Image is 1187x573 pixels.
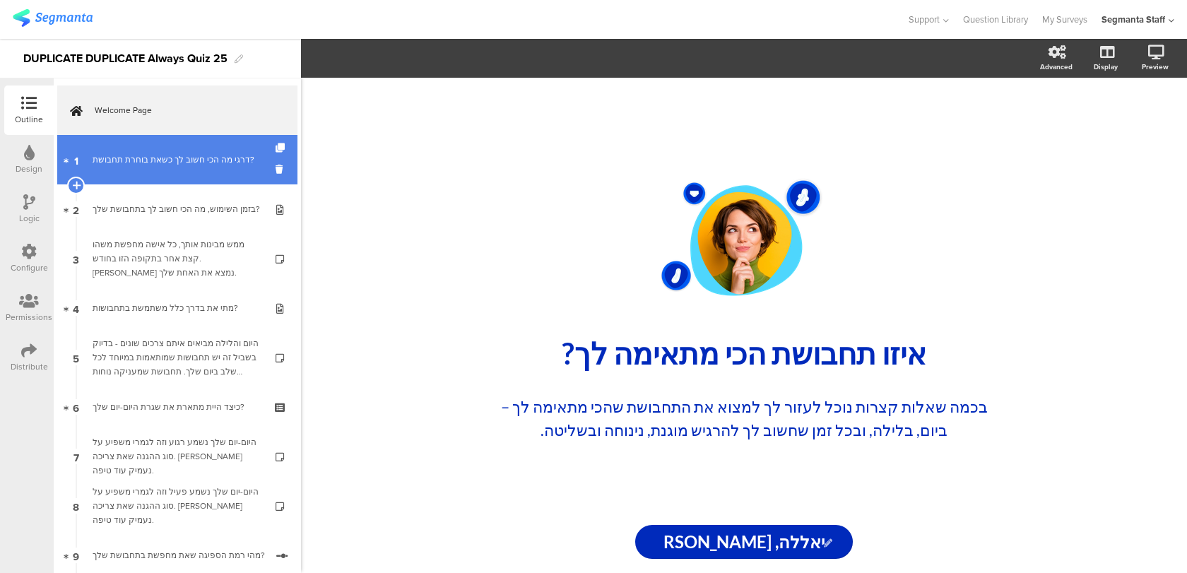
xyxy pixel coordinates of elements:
a: 5 היום והלילה מביאים איתם צרכים שונים - בדיוק בשביל זה יש תחבושות שמותאמות במיוחד לכל שלב ביום של... [57,333,297,382]
div: Display [1094,61,1118,72]
div: היום-יום שלך נשמע פעיל וזה לגמרי משפיע על סוג ההגנה שאת צריכה. בואי נעמיק עוד טיפה. [93,485,261,527]
div: מתי את בדרך כלל משתמשת בתחבושות? [93,301,261,315]
a: 4 מתי את בדרך כלל משתמשת בתחבושות? [57,283,297,333]
span: 3 [73,251,79,266]
div: בזמן השימוש, מה הכי חשוב לך בתחבושת שלך? [93,202,261,216]
input: Start [635,525,853,559]
img: segmanta logo [13,9,93,27]
span: Support [909,13,940,26]
span: 9 [73,548,79,563]
span: 8 [73,498,79,514]
p: בכמה שאלות קצרות נוכל לעזור לך למצוא את התחבושת שהכי מתאימה לך – ביום, בלילה, ובכל זמן שחשוב לך ל... [497,395,991,442]
span: 6 [73,399,79,415]
a: 2 בזמן השימוש, מה הכי חשוב לך בתחבושת שלך? [57,184,297,234]
div: כיצד היית מתארת את שגרת היום-יום שלך? [93,400,261,414]
div: Permissions [6,311,52,324]
span: 4 [73,300,79,316]
a: 6 כיצד היית מתארת את שגרת היום-יום שלך? [57,382,297,432]
div: דרגי מה הכי חשוב לך כשאת בוחרת תחבושת? [93,153,261,167]
div: Segmanta Staff [1102,13,1165,26]
div: DUPLICATE DUPLICATE Always Quiz 25 [23,47,228,70]
i: Delete [276,163,288,176]
a: 8 היום-יום שלך נשמע פעיל וזה לגמרי משפיע על סוג ההגנה שאת צריכה. [PERSON_NAME] נעמיק עוד טיפה. [57,481,297,531]
span: 7 [73,449,79,464]
div: Distribute [11,360,48,373]
a: 1 דרגי מה הכי חשוב לך כשאת בוחרת תחבושת? [57,135,297,184]
div: Preview [1142,61,1169,72]
div: ממש מבינות אותך, כל אישה מחפשת משהו קצת אחר בתקופה הזו בחודש. בואי נמצא את האחת שלך. [93,237,261,280]
a: Welcome Page [57,85,297,135]
p: איזו תחבושת הכי מתאימה לך? [483,336,1005,372]
div: היום והלילה מביאים איתם צרכים שונים - בדיוק בשביל זה יש תחבושות שמותאמות במיוחד לכל שלב ביום שלך.... [93,336,261,379]
div: Advanced [1040,61,1073,72]
div: מהי רמת הספיגה שאת מחפשת בתחבושת שלך? [93,548,266,562]
i: Duplicate [276,143,288,153]
span: 5 [73,350,79,365]
span: 2 [73,201,79,217]
a: 3 ממש מבינות אותך, כל אישה מחפשת משהו קצת אחר בתקופה הזו בחודש. [PERSON_NAME] נמצא את האחת שלך. [57,234,297,283]
a: 7 היום-יום שלך נשמע רגוע וזה לגמרי משפיע על סוג ההגנה שאת צריכה. [PERSON_NAME] נעמיק עוד טיפה. [57,432,297,481]
span: 1 [74,152,78,167]
span: Welcome Page [95,103,276,117]
div: Design [16,163,42,175]
div: Configure [11,261,48,274]
div: Outline [15,113,43,126]
div: היום-יום שלך נשמע רגוע וזה לגמרי משפיע על סוג ההגנה שאת צריכה. בואי נעמיק עוד טיפה. [93,435,261,478]
div: Logic [19,212,40,225]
